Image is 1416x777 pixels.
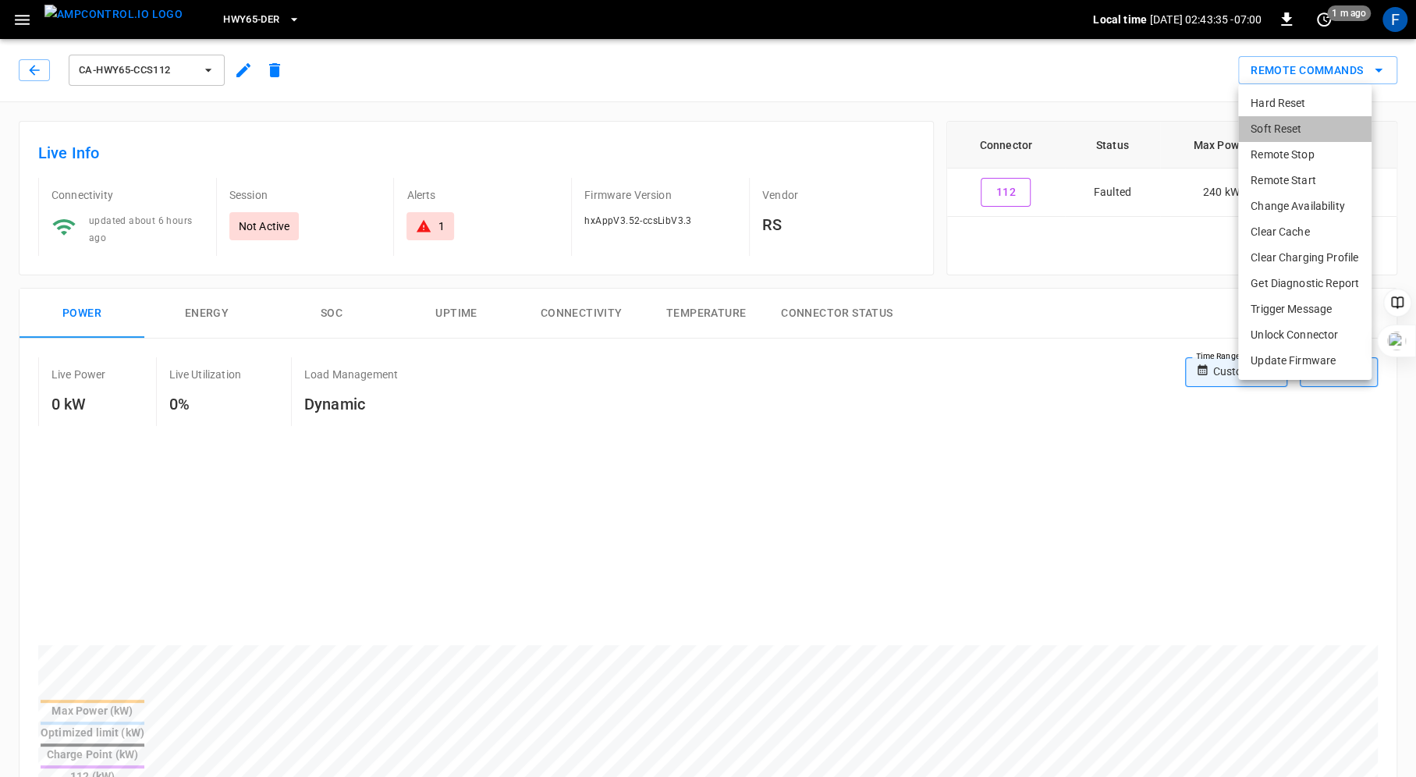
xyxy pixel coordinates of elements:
[1238,142,1372,168] li: Remote Stop
[1238,348,1372,374] li: Update Firmware
[1238,271,1372,296] li: Get Diagnostic Report
[1238,322,1372,348] li: Unlock Connector
[1238,296,1372,322] li: Trigger Message
[1238,116,1372,142] li: Soft Reset
[1238,245,1372,271] li: Clear Charging Profile
[1238,219,1372,245] li: Clear Cache
[1238,90,1372,116] li: Hard Reset
[1238,168,1372,193] li: Remote Start
[1238,193,1372,219] li: Change Availability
